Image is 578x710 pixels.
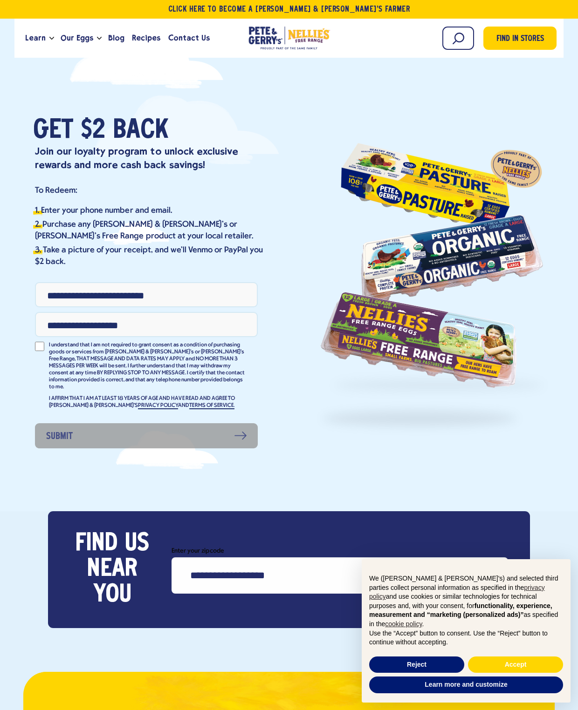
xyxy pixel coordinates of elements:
[97,37,102,40] button: Open the dropdown menu for Our Eggs
[35,145,266,171] p: Join our loyalty program to unlock exclusive rewards and more cash back savings!
[113,117,168,145] span: Back
[369,676,563,693] button: Learn more and customize
[189,403,234,409] a: TERMS OF SERVICE.
[496,33,544,46] span: Find in Stores
[442,27,474,50] input: Search
[172,545,508,557] label: Enter your zipcode
[168,32,210,44] span: Contact Us
[369,656,464,673] button: Reject
[138,403,178,409] a: PRIVACY POLICY
[49,37,54,40] button: Open the dropdown menu for Learn
[35,423,258,448] button: Submit
[132,32,160,44] span: Recipes
[35,205,266,216] li: Enter your phone number and email.
[81,117,105,145] span: $2
[35,342,44,351] input: I understand that I am not required to grant consent as a condition of purchasing goods or servic...
[104,26,128,51] a: Blog
[49,342,245,391] p: I understand that I am not required to grant consent as a condition of purchasing goods or servic...
[483,27,557,50] a: Find in Stores
[108,32,124,44] span: Blog
[25,32,46,44] span: Learn
[128,26,164,51] a: Recipes
[33,117,73,145] span: Get
[35,185,266,196] p: To Redeem:
[468,656,563,673] button: Accept
[385,620,422,628] a: cookie policy
[70,531,154,608] h3: Find us near you
[35,244,266,268] li: Take a picture of your receipt, and we'll Venmo or PayPal you $2 back.
[369,574,563,629] p: We ([PERSON_NAME] & [PERSON_NAME]'s) and selected third parties collect personal information as s...
[57,26,97,51] a: Our Eggs
[21,26,49,51] a: Learn
[49,395,245,409] p: I AFFIRM THAT I AM AT LEAST 18 YEARS OF AGE AND HAVE READ AND AGREE TO [PERSON_NAME] & [PERSON_NA...
[35,219,266,242] li: Purchase any [PERSON_NAME] & [PERSON_NAME]’s or [PERSON_NAME]'s Free Range product at your local ...
[165,26,213,51] a: Contact Us
[61,32,93,44] span: Our Eggs
[369,629,563,647] p: Use the “Accept” button to consent. Use the “Reject” button to continue without accepting.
